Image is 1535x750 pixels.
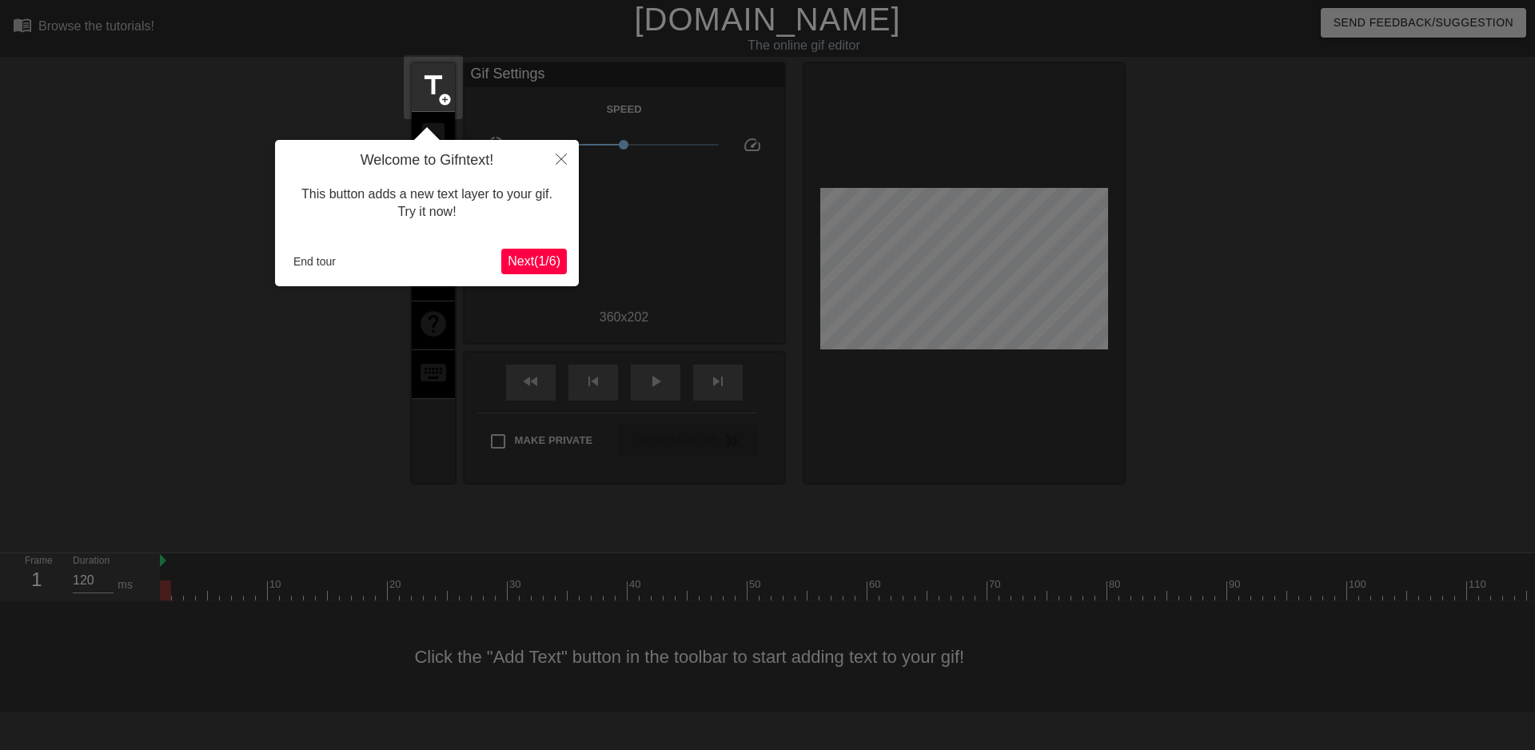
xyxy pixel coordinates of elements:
div: This button adds a new text layer to your gif. Try it now! [287,170,567,237]
button: Close [544,140,579,177]
span: Next ( 1 / 6 ) [508,254,560,268]
button: Next [501,249,567,274]
button: End tour [287,249,342,273]
h4: Welcome to Gifntext! [287,152,567,170]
